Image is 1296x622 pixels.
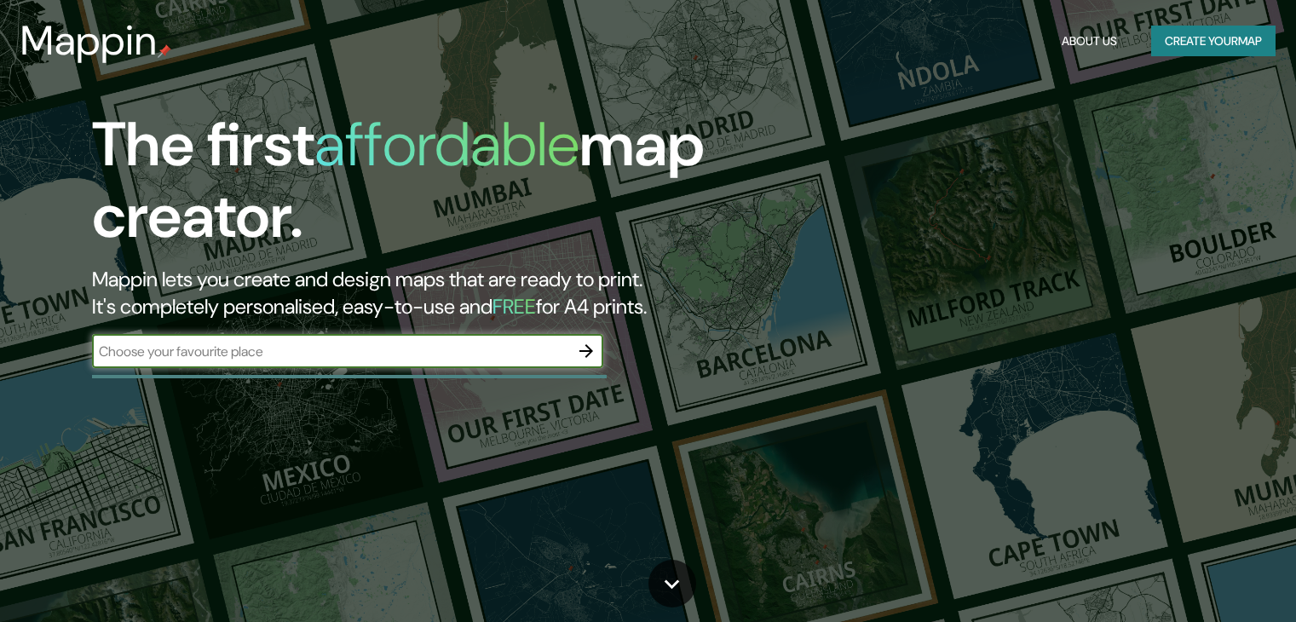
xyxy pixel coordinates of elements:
button: About Us [1055,26,1124,57]
img: mappin-pin [158,44,171,58]
button: Create yourmap [1151,26,1276,57]
input: Choose your favourite place [92,342,569,361]
h3: Mappin [20,17,158,65]
h1: affordable [314,105,579,184]
h2: Mappin lets you create and design maps that are ready to print. It's completely personalised, eas... [92,266,740,320]
h1: The first map creator. [92,109,740,266]
h5: FREE [492,293,536,320]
